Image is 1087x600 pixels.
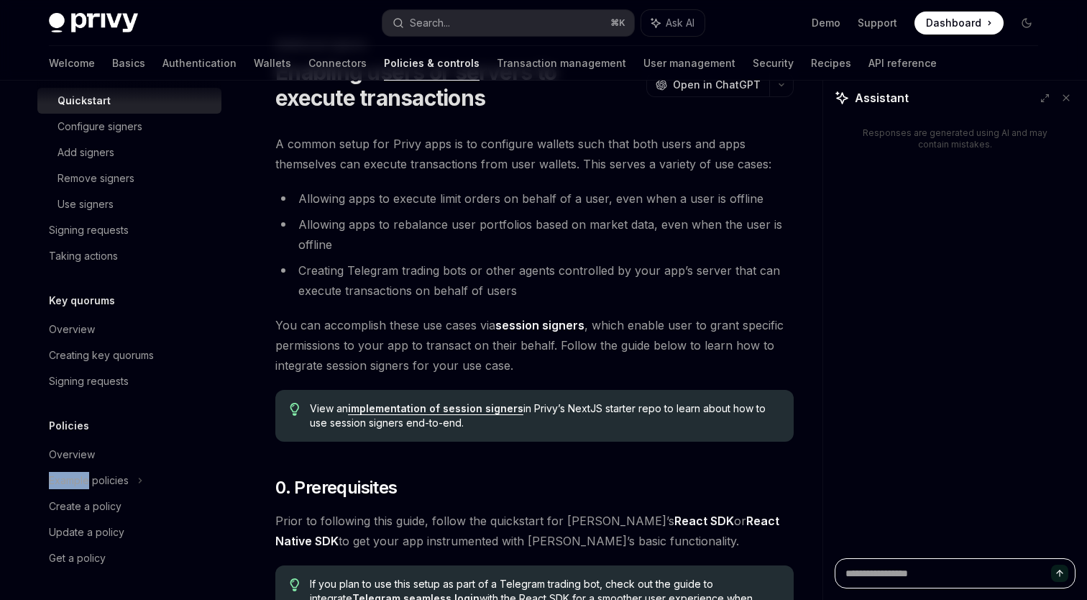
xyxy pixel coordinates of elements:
div: Configure signers [58,118,142,135]
button: Toggle dark mode [1015,12,1038,35]
span: View an in Privy’s NextJS starter repo to learn about how to use session signers end-to-end. [310,401,779,430]
span: You can accomplish these use cases via , which enable user to grant specific permissions to your ... [275,315,794,376]
li: Allowing apps to execute limit orders on behalf of a user, even when a user is offline [275,188,794,209]
svg: Tip [290,578,300,591]
a: Configure signers [37,114,221,140]
a: session signers [495,318,584,333]
button: Open in ChatGPT [646,73,769,97]
span: Prior to following this guide, follow the quickstart for [PERSON_NAME]’s or to get your app instr... [275,511,794,551]
li: Creating Telegram trading bots or other agents controlled by your app’s server that can execute t... [275,260,794,301]
svg: Tip [290,403,300,416]
h5: Key quorums [49,292,115,309]
div: Signing requests [49,373,129,390]
a: Taking actions [37,243,221,269]
button: Ask AI [641,10,705,36]
a: Welcome [49,46,95,81]
div: Create a policy [49,498,121,515]
div: Search... [410,14,450,32]
a: Demo [812,16,840,30]
div: Update a policy [49,524,124,541]
span: Assistant [855,89,909,106]
a: Signing requests [37,368,221,394]
a: Transaction management [497,46,626,81]
h1: Enabling users or servers to execute transactions [275,59,641,111]
div: Example policies [49,472,129,489]
div: Use signers [58,196,114,213]
a: Wallets [254,46,291,81]
img: dark logo [49,13,138,33]
div: Taking actions [49,247,118,265]
a: implementation of session signers [348,402,523,415]
a: Create a policy [37,494,221,519]
a: Update a policy [37,519,221,545]
a: Add signers [37,140,221,165]
li: Allowing apps to rebalance user portfolios based on market data, even when the user is offline [275,214,794,255]
div: Overview [49,321,95,338]
div: Remove signers [58,170,134,187]
a: Policies & controls [384,46,480,81]
a: Security [753,46,794,81]
a: Connectors [308,46,367,81]
a: Basics [112,46,145,81]
div: Responses are generated using AI and may contain mistakes. [858,127,1052,150]
a: Get a policy [37,545,221,571]
span: ⌘ K [610,17,625,29]
button: Search...⌘K [382,10,634,36]
div: Add signers [58,144,114,161]
a: Creating key quorums [37,342,221,368]
span: Open in ChatGPT [673,78,761,92]
button: Send message [1051,565,1068,582]
div: Creating key quorums [49,347,154,364]
a: Recipes [811,46,851,81]
a: Dashboard [914,12,1004,35]
a: Authentication [162,46,237,81]
a: Overview [37,442,221,468]
span: A common setup for Privy apps is to configure wallets such that both users and apps themselves ca... [275,134,794,174]
a: Signing requests [37,217,221,243]
div: Signing requests [49,222,129,239]
div: Overview [49,446,95,463]
a: Remove signers [37,165,221,191]
a: React SDK [674,514,734,529]
h5: Policies [49,417,89,435]
a: Use signers [37,191,221,217]
a: API reference [868,46,937,81]
div: Get a policy [49,550,106,567]
a: Overview [37,317,221,342]
span: Ask AI [666,16,694,30]
a: Support [858,16,897,30]
span: Dashboard [926,16,981,30]
a: User management [643,46,735,81]
span: 0. Prerequisites [275,476,397,499]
